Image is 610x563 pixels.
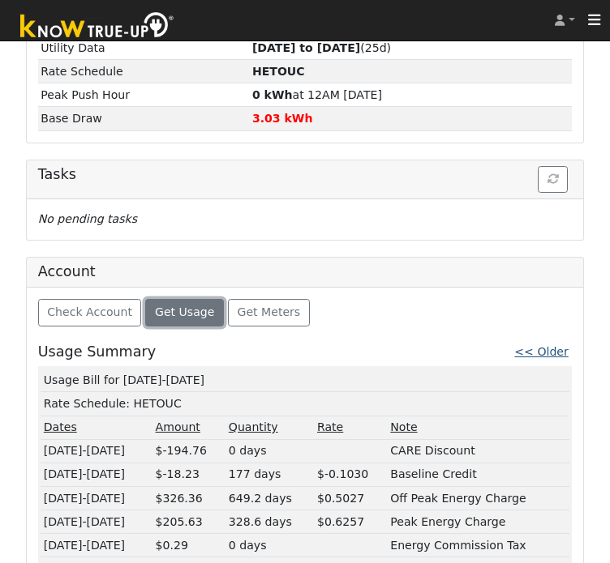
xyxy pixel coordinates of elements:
strong: HETOUC [252,65,305,78]
td: [DATE]-[DATE] [41,463,152,486]
td: Usage Bill for [DATE]-[DATE] [41,369,569,392]
u: Note [390,420,417,433]
a: << Older [514,345,568,358]
td: $-18.23 [152,463,226,486]
td: [DATE]-[DATE] [41,534,152,557]
div: 649.2 days [229,490,311,507]
button: Get Usage [145,299,224,326]
strong: [DATE] to [DATE] [252,41,360,54]
td: Rate Schedule: HETOUC [41,392,569,416]
td: [DATE]-[DATE] [41,439,152,463]
strong: 3.03 kWh [252,112,313,125]
td: $0.29 [152,534,226,557]
td: Base Draw [38,107,250,130]
button: Check Account [38,299,142,326]
td: Energy Commission Tax [388,534,569,557]
div: 0 days [229,537,311,554]
td: [DATE]-[DATE] [41,487,152,510]
button: Get Meters [228,299,310,326]
u: Quantity [229,420,278,433]
div: 177 days [229,466,311,483]
td: Baseline Credit [388,463,569,486]
span: Get Usage [155,305,214,318]
td: $205.63 [152,510,226,534]
td: [DATE]-[DATE] [41,510,152,534]
span: Check Account [47,305,132,318]
td: Utility Data [38,36,250,60]
td: Peak Push Hour [38,83,250,107]
strong: 0 kWh [252,88,293,101]
img: Know True-Up [12,9,183,45]
div: $-0.1030 [317,466,384,483]
td: Peak Energy Charge [388,510,569,534]
i: No pending tasks [38,212,137,225]
button: Toggle navigation [579,9,610,32]
td: $326.36 [152,487,226,510]
div: $0.5027 [317,490,384,507]
div: $0.6257 [317,514,384,531]
div: 328.6 days [229,514,311,531]
span: Get Meters [238,305,301,318]
td: CARE Discount [388,439,569,463]
td: at 12AM [DATE] [249,83,572,107]
u: Amount [156,420,200,433]
span: (25d) [252,41,391,54]
td: Off Peak Energy Charge [388,487,569,510]
h5: Usage Summary [38,343,156,360]
h5: Account [38,263,96,279]
u: Dates [44,420,77,433]
td: $-194.76 [152,439,226,463]
div: 0 days [229,442,311,459]
h5: Tasks [38,166,573,183]
u: Rate [317,420,343,433]
td: Rate Schedule [38,60,250,83]
button: Refresh [538,166,568,194]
